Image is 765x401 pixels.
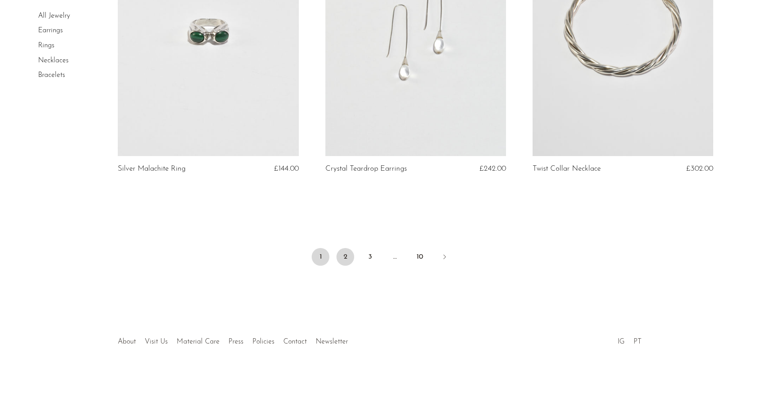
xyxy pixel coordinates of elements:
a: Necklaces [38,57,69,64]
a: Policies [252,338,274,345]
a: Material Care [177,338,220,345]
a: Twist Collar Necklace [533,165,601,173]
a: 10 [411,248,429,266]
span: £242.00 [479,165,506,172]
ul: Social Medias [613,331,646,348]
a: Crystal Teardrop Earrings [325,165,407,173]
span: … [386,248,404,266]
span: 1 [312,248,329,266]
a: 2 [336,248,354,266]
a: Silver Malachite Ring [118,165,185,173]
a: PT [634,338,641,345]
a: Next [436,248,453,267]
a: Rings [38,42,54,49]
ul: Quick links [113,331,352,348]
span: £302.00 [686,165,713,172]
a: All Jewelry [38,12,70,19]
span: £144.00 [274,165,299,172]
a: 3 [361,248,379,266]
a: Earrings [38,27,63,34]
a: IG [618,338,625,345]
a: Press [228,338,243,345]
a: Contact [283,338,307,345]
a: Visit Us [145,338,168,345]
a: About [118,338,136,345]
a: Bracelets [38,72,65,79]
